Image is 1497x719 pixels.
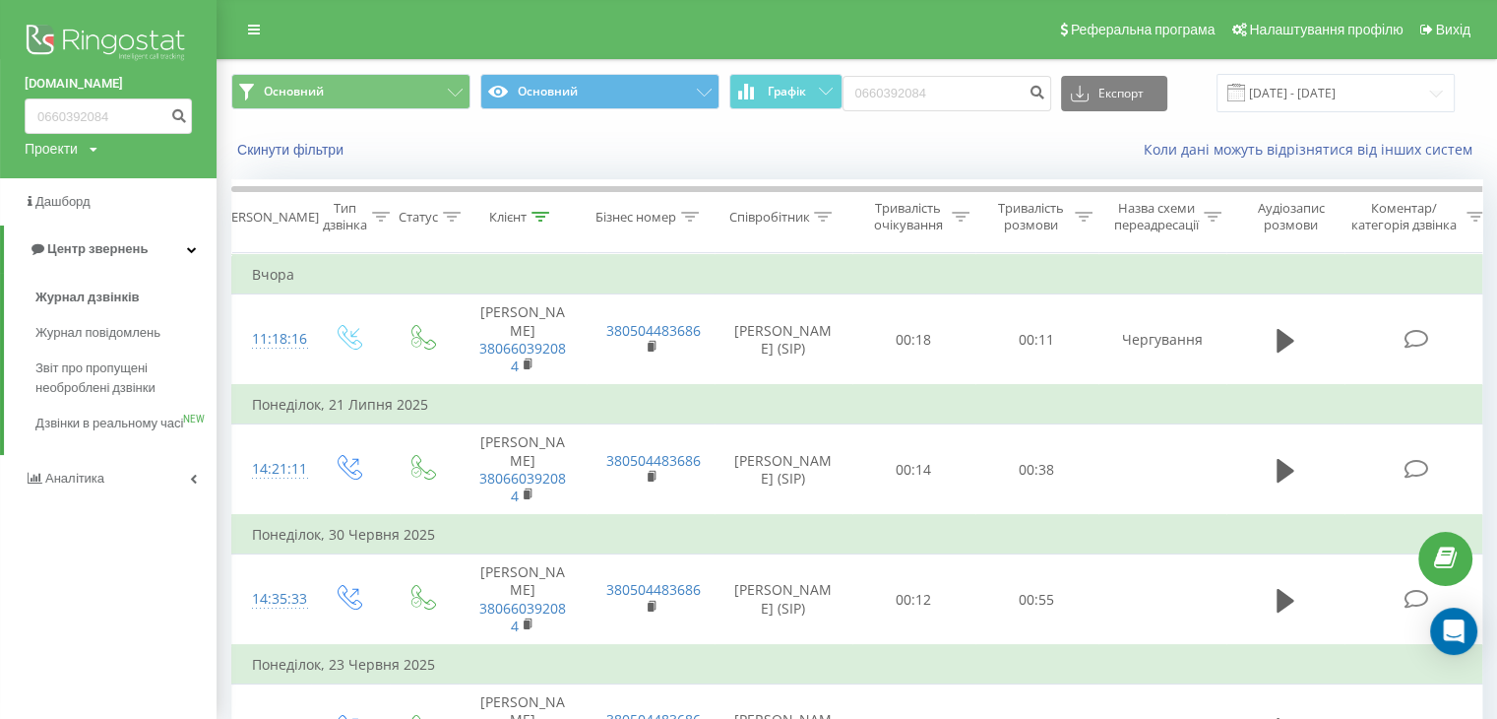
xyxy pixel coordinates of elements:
[35,194,91,209] span: Дашборд
[1061,76,1167,111] button: Експорт
[1098,294,1226,385] td: Чергування
[842,76,1051,111] input: Пошук за номером
[231,141,353,159] button: Скинути фільтри
[459,294,587,385] td: [PERSON_NAME]
[489,209,527,226] div: Клієнт
[35,406,217,441] a: Дзвінки в реальному часіNEW
[35,359,207,398] span: Звіт про пропущені необроблені дзвінки
[252,580,291,619] div: 14:35:33
[852,294,975,385] td: 00:18
[852,555,975,645] td: 00:12
[232,385,1492,425] td: Понеділок, 21 Липня 2025
[25,20,192,69] img: Ringostat logo
[47,241,148,256] span: Центр звернень
[479,469,566,505] a: 380660392084
[35,315,217,351] a: Журнал повідомлень
[729,74,842,109] button: Графік
[264,84,324,99] span: Основний
[35,288,140,307] span: Журнал дзвінків
[232,255,1492,294] td: Вчора
[869,200,947,233] div: Тривалість очікування
[768,85,806,98] span: Графік
[232,645,1492,685] td: Понеділок, 23 Червня 2025
[252,450,291,489] div: 14:21:11
[606,451,701,470] a: 380504483686
[728,209,809,226] div: Співробітник
[1249,22,1403,37] span: Налаштування профілю
[252,320,291,359] div: 11:18:16
[35,323,160,343] span: Журнал повідомлень
[1430,608,1477,655] div: Open Intercom Messenger
[232,515,1492,555] td: Понеділок, 30 Червня 2025
[399,209,438,226] div: Статус
[1144,140,1482,159] a: Коли дані можуть відрізнятися вiд інших систем
[4,226,217,273] a: Центр звернень
[231,74,470,109] button: Основний
[25,139,78,159] div: Проекти
[459,555,587,645] td: [PERSON_NAME]
[1436,22,1470,37] span: Вихід
[459,425,587,515] td: [PERSON_NAME]
[975,294,1098,385] td: 00:11
[45,471,104,486] span: Аналiтика
[25,74,192,94] a: [DOMAIN_NAME]
[595,209,676,226] div: Бізнес номер
[35,351,217,406] a: Звіт про пропущені необроблені дзвінки
[35,414,183,433] span: Дзвінки в реальному часі
[1114,200,1199,233] div: Назва схеми переадресації
[715,294,852,385] td: [PERSON_NAME] (SIP)
[219,209,319,226] div: [PERSON_NAME]
[480,74,719,109] button: Основний
[975,425,1098,515] td: 00:38
[479,599,566,635] a: 380660392084
[25,98,192,134] input: Пошук за номером
[606,321,701,340] a: 380504483686
[1243,200,1339,233] div: Аудіозапис розмови
[323,200,367,233] div: Тип дзвінка
[1346,200,1462,233] div: Коментар/категорія дзвінка
[992,200,1070,233] div: Тривалість розмови
[606,580,701,599] a: 380504483686
[1071,22,1216,37] span: Реферальна програма
[479,339,566,375] a: 380660392084
[715,425,852,515] td: [PERSON_NAME] (SIP)
[852,425,975,515] td: 00:14
[35,280,217,315] a: Журнал дзвінків
[715,555,852,645] td: [PERSON_NAME] (SIP)
[975,555,1098,645] td: 00:55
